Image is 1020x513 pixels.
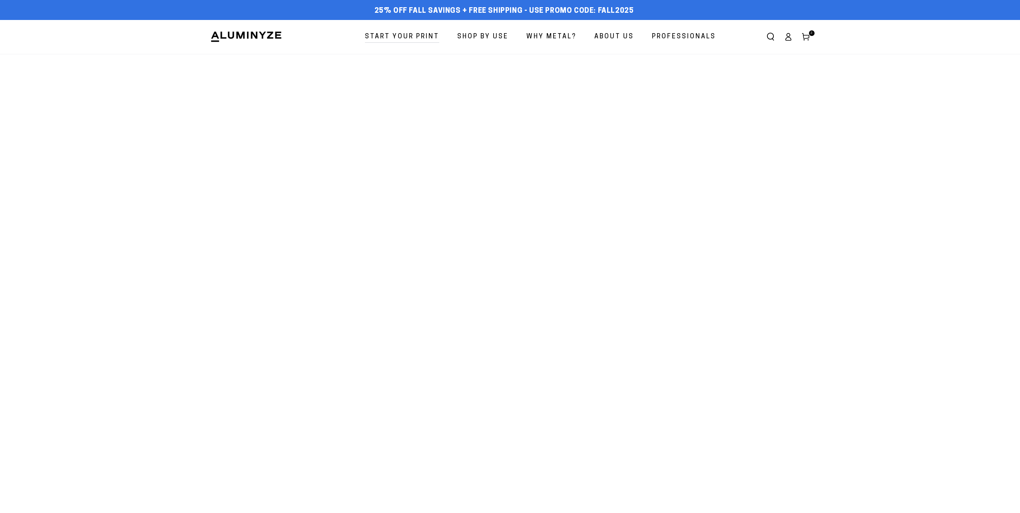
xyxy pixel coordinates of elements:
[526,31,576,43] span: Why Metal?
[811,30,813,36] span: 3
[762,28,779,46] summary: Search our site
[375,7,634,16] span: 25% off FALL Savings + Free Shipping - Use Promo Code: FALL2025
[210,31,282,43] img: Aluminyze
[594,31,634,43] span: About Us
[588,26,640,48] a: About Us
[365,31,439,43] span: Start Your Print
[457,31,508,43] span: Shop By Use
[652,31,716,43] span: Professionals
[520,26,582,48] a: Why Metal?
[451,26,514,48] a: Shop By Use
[646,26,722,48] a: Professionals
[359,26,445,48] a: Start Your Print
